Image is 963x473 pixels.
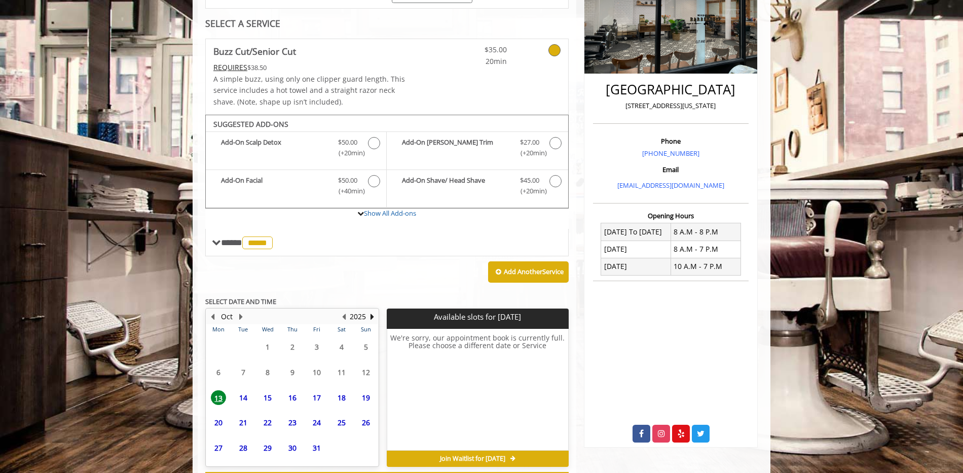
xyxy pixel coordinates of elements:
button: Add AnotherService [488,261,569,283]
a: [PHONE_NUMBER] [642,149,699,158]
div: $38.50 [213,62,417,73]
th: Fri [305,324,329,334]
h6: We're sorry, our appointment book is currently full. Please choose a different date or Service [387,334,568,447]
b: Add-On [PERSON_NAME] Trim [402,137,509,158]
td: Select day23 [280,410,304,435]
a: Show All Add-ons [364,209,416,218]
span: 20min [447,56,507,67]
td: Select day26 [354,410,379,435]
th: Sun [354,324,379,334]
span: 20 [211,415,226,430]
button: Next Month [237,311,245,322]
td: Select day31 [305,435,329,461]
p: Available slots for [DATE] [391,313,564,321]
td: Select day19 [354,385,379,410]
span: 14 [236,390,251,405]
td: Select day13 [206,385,231,410]
h3: Opening Hours [593,212,749,219]
td: Select day28 [231,435,255,461]
span: 23 [285,415,300,430]
a: [EMAIL_ADDRESS][DOMAIN_NAME] [617,181,724,190]
span: 16 [285,390,300,405]
span: $50.00 [338,137,357,148]
h3: Email [596,166,746,173]
th: Tue [231,324,255,334]
td: 8 A.M - 8 P.M [671,223,740,241]
p: [STREET_ADDRESS][US_STATE] [596,100,746,111]
span: 24 [309,415,324,430]
h2: [GEOGRAPHIC_DATA] [596,82,746,97]
label: Add-On Beard Trim [392,137,563,161]
span: 27 [211,441,226,455]
span: 18 [334,390,349,405]
span: (+20min ) [333,148,363,158]
label: Add-On Shave/ Head Shave [392,175,563,199]
td: 8 A.M - 7 P.M [671,241,740,258]
td: Select day22 [255,410,280,435]
span: 28 [236,441,251,455]
span: $27.00 [520,137,539,148]
div: SELECT A SERVICE [205,19,569,28]
td: [DATE] To [DATE] [601,223,671,241]
span: (+20min ) [514,186,544,196]
span: $50.00 [338,175,357,186]
span: 29 [260,441,275,455]
td: Select day24 [305,410,329,435]
h3: Phone [596,138,746,145]
button: Previous Month [208,311,216,322]
span: 21 [236,415,251,430]
span: $45.00 [520,175,539,186]
span: 26 [358,415,374,430]
td: Select day20 [206,410,231,435]
label: Add-On Facial [211,175,381,199]
span: 19 [358,390,374,405]
td: Select day21 [231,410,255,435]
td: 10 A.M - 7 P.M [671,258,740,275]
td: Select day14 [231,385,255,410]
button: Oct [221,311,233,322]
span: 13 [211,390,226,405]
th: Sat [329,324,353,334]
td: Select day17 [305,385,329,410]
span: 30 [285,441,300,455]
td: Select day16 [280,385,304,410]
span: $35.00 [447,44,507,55]
button: 2025 [350,311,366,322]
span: (+20min ) [514,148,544,158]
td: Select day29 [255,435,280,461]
span: This service needs some Advance to be paid before we block your appointment [213,62,247,72]
p: A simple buzz, using only one clipper guard length. This service includes a hot towel and a strai... [213,74,417,108]
td: Select day30 [280,435,304,461]
th: Mon [206,324,231,334]
span: 17 [309,390,324,405]
b: Add Another Service [504,267,564,276]
td: Select day25 [329,410,353,435]
td: Select day15 [255,385,280,410]
b: Add-On Scalp Detox [221,137,328,158]
span: 22 [260,415,275,430]
b: Add-On Shave/ Head Shave [402,175,509,196]
td: Select day27 [206,435,231,461]
div: Buzz Cut/Senior Cut Add-onS [205,115,569,209]
b: SUGGESTED ADD-ONS [213,119,288,129]
button: Next Year [368,311,376,322]
b: SELECT DATE AND TIME [205,297,276,306]
span: Join Waitlist for [DATE] [440,455,505,463]
span: 31 [309,441,324,455]
th: Thu [280,324,304,334]
span: 15 [260,390,275,405]
td: [DATE] [601,241,671,258]
td: Select day18 [329,385,353,410]
td: [DATE] [601,258,671,275]
span: (+40min ) [333,186,363,196]
button: Previous Year [340,311,348,322]
b: Buzz Cut/Senior Cut [213,44,296,58]
th: Wed [255,324,280,334]
b: Add-On Facial [221,175,328,196]
span: 25 [334,415,349,430]
label: Add-On Scalp Detox [211,137,381,161]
